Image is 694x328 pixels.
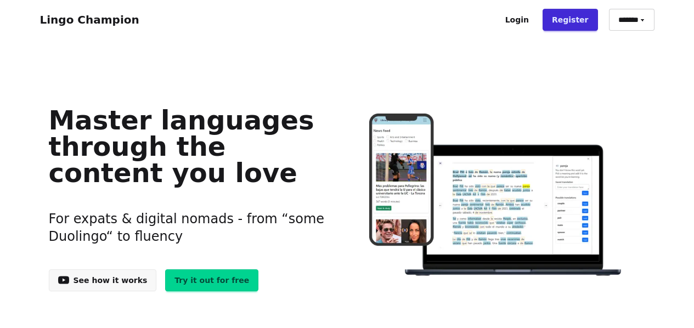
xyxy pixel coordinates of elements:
[49,269,157,291] a: See how it works
[40,13,139,26] a: Lingo Champion
[347,114,645,278] img: Learn languages online
[49,107,330,186] h1: Master languages through the content you love
[49,197,330,258] h3: For expats & digital nomads - from “some Duolingo“ to fluency
[496,9,538,31] a: Login
[543,9,598,31] a: Register
[165,269,258,291] a: Try it out for free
